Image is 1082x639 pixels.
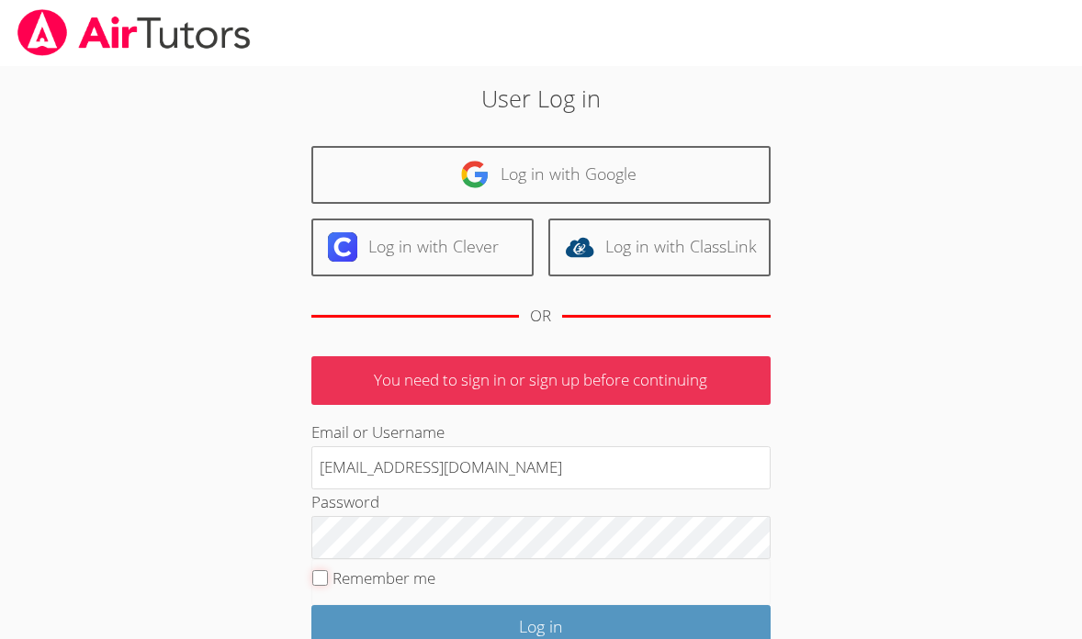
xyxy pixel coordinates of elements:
[311,491,379,512] label: Password
[311,356,771,405] p: You need to sign in or sign up before continuing
[548,219,771,276] a: Log in with ClassLink
[311,219,534,276] a: Log in with Clever
[565,232,594,262] img: classlink-logo-d6bb404cc1216ec64c9a2012d9dc4662098be43eaf13dc465df04b49fa7ab582.svg
[328,232,357,262] img: clever-logo-6eab21bc6e7a338710f1a6ff85c0baf02591cd810cc4098c63d3a4b26e2feb20.svg
[530,303,551,330] div: OR
[249,81,833,116] h2: User Log in
[16,9,253,56] img: airtutors_banner-c4298cdbf04f3fff15de1276eac7730deb9818008684d7c2e4769d2f7ddbe033.png
[311,421,445,443] label: Email or Username
[460,160,490,189] img: google-logo-50288ca7cdecda66e5e0955fdab243c47b7ad437acaf1139b6f446037453330a.svg
[311,146,771,204] a: Log in with Google
[332,567,435,589] label: Remember me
